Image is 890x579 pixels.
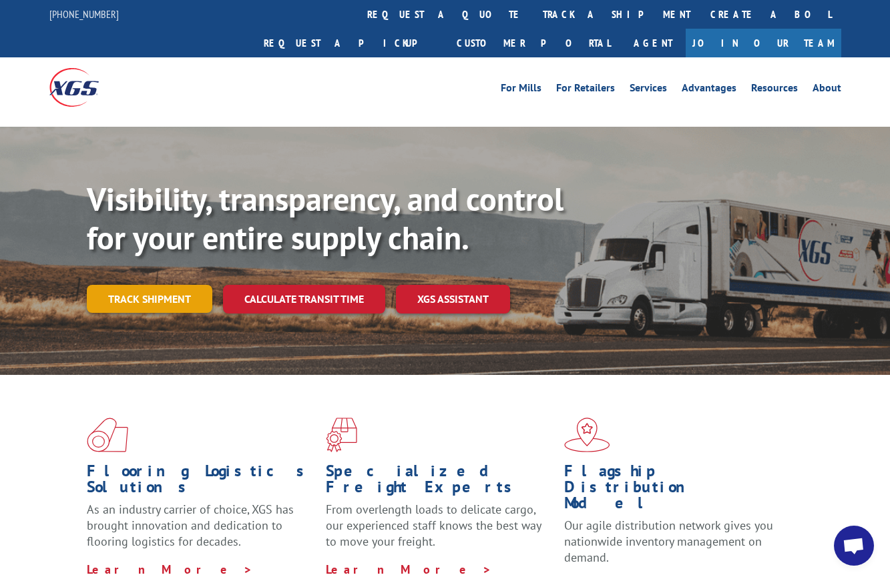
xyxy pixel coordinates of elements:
div: Open chat [834,526,874,566]
img: xgs-icon-flagship-distribution-model-red [564,418,610,452]
a: Learn More > [326,562,492,577]
a: Customer Portal [447,29,620,57]
span: As an industry carrier of choice, XGS has brought innovation and dedication to flooring logistics... [87,502,294,549]
a: Calculate transit time [223,285,385,314]
a: [PHONE_NUMBER] [49,7,119,21]
a: About [813,83,841,97]
h1: Specialized Freight Experts [326,463,555,502]
a: Agent [620,29,686,57]
a: Learn More > [87,562,253,577]
p: From overlength loads to delicate cargo, our experienced staff knows the best way to move your fr... [326,502,555,561]
a: Join Our Team [686,29,841,57]
h1: Flooring Logistics Solutions [87,463,316,502]
b: Visibility, transparency, and control for your entire supply chain. [87,178,564,258]
h1: Flagship Distribution Model [564,463,793,518]
img: xgs-icon-total-supply-chain-intelligence-red [87,418,128,452]
a: XGS ASSISTANT [396,285,510,314]
a: Request a pickup [254,29,447,57]
a: For Retailers [556,83,615,97]
a: Track shipment [87,285,212,313]
img: xgs-icon-focused-on-flooring-red [326,418,357,452]
a: For Mills [501,83,541,97]
a: Advantages [682,83,736,97]
a: Services [630,83,667,97]
a: Resources [751,83,798,97]
span: Our agile distribution network gives you nationwide inventory management on demand. [564,518,773,565]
